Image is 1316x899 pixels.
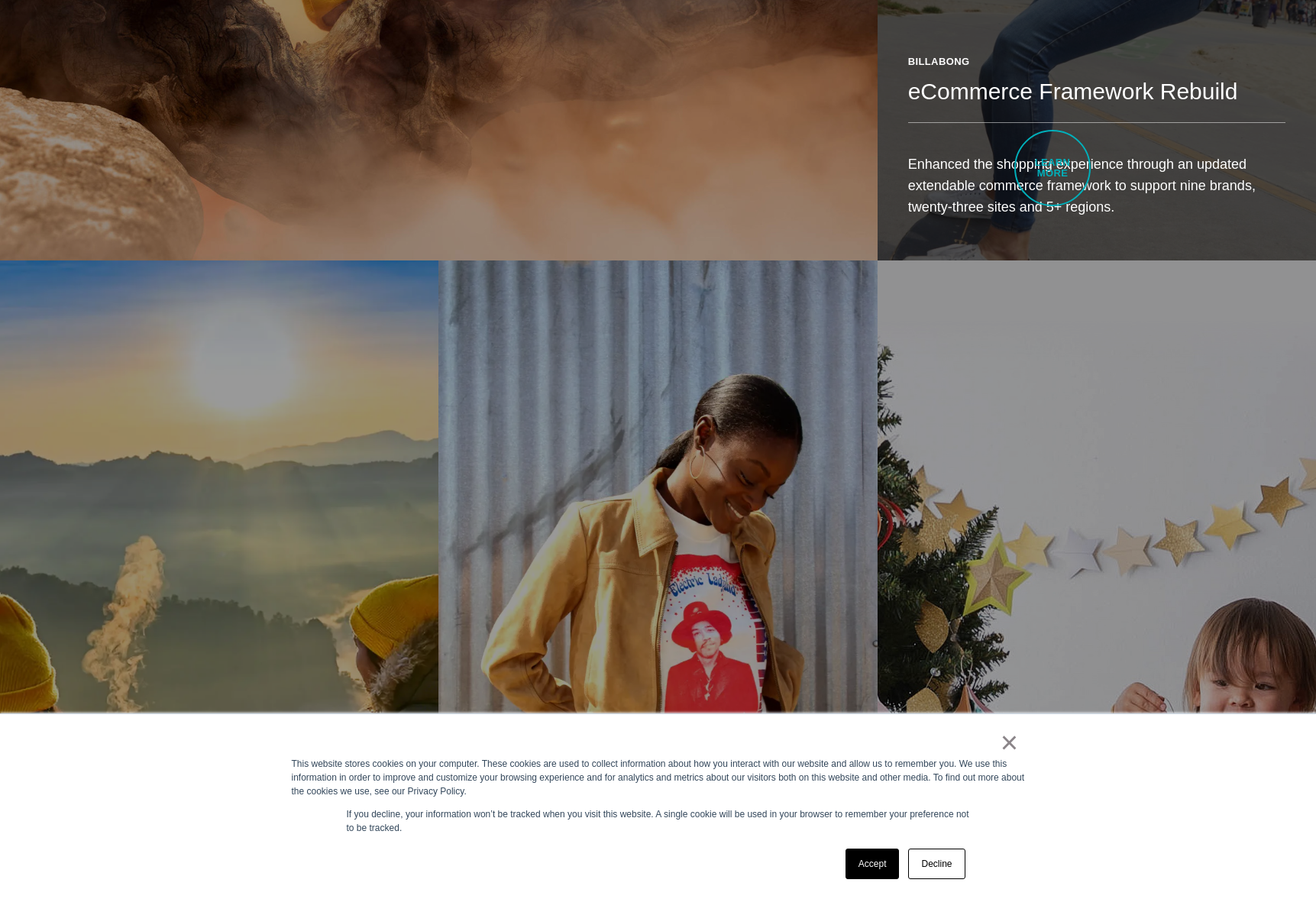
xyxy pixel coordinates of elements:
[908,849,965,879] a: Decline
[347,807,970,835] p: If you decline, your information won’t be tracked when you visit this website. A single cookie wi...
[908,54,1285,70] div: Billabong
[292,757,1025,798] div: This website stores cookies on your computer. These cookies are used to collect information about...
[1001,736,1019,749] a: ×
[846,849,900,879] a: Accept
[908,76,1285,107] h2: eCommerce Framework Rebuild
[908,154,1285,218] p: Enhanced the shopping experience through an updated extendable commerce framework to support nine...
